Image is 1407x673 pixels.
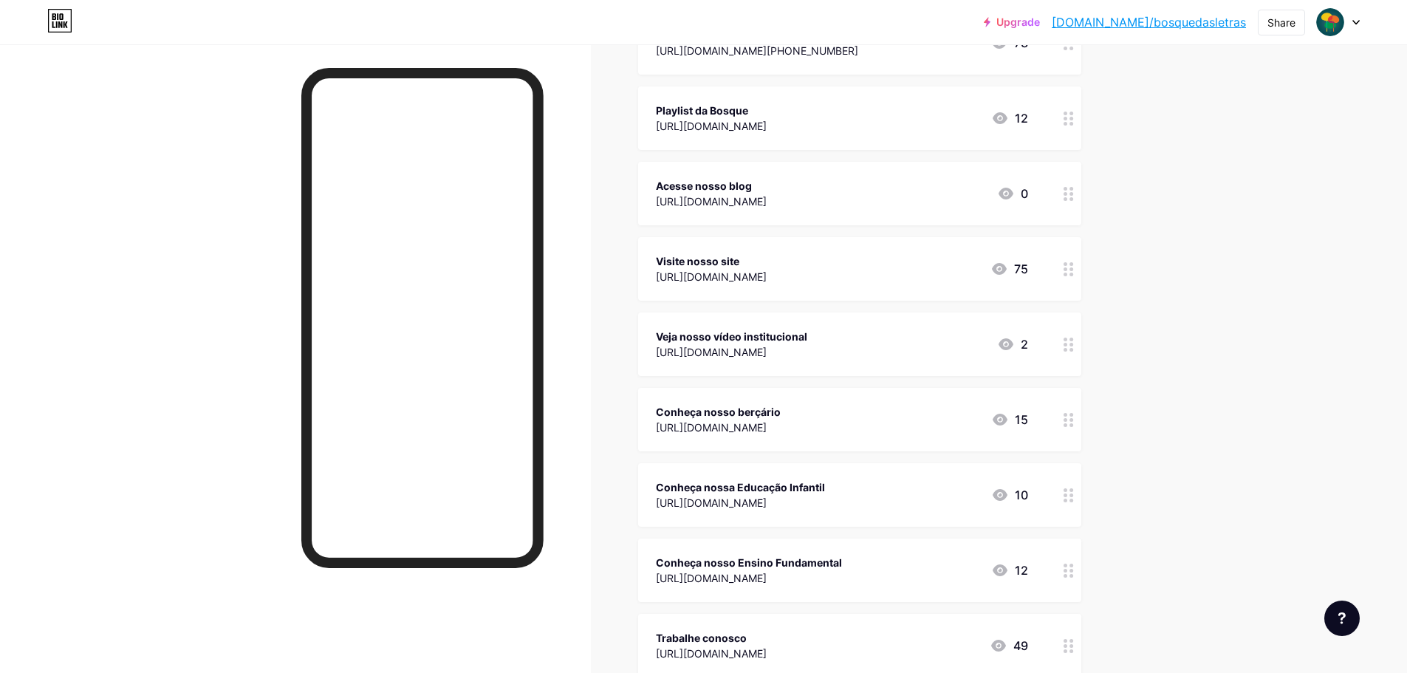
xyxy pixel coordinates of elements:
div: Share [1267,15,1295,30]
div: 75 [990,260,1028,278]
div: [URL][DOMAIN_NAME] [656,269,767,284]
div: 12 [991,561,1028,579]
div: 10 [991,486,1028,504]
div: [URL][DOMAIN_NAME][PHONE_NUMBER] [656,43,858,58]
div: 0 [997,185,1028,202]
img: bosquedasletras [1316,8,1344,36]
div: Acesse nosso blog [656,178,767,194]
div: 49 [990,637,1028,655]
div: Veja nosso vídeo institucional [656,329,807,344]
div: Playlist da Bosque [656,103,767,118]
div: Trabalhe conosco [656,630,767,646]
a: [DOMAIN_NAME]/bosquedasletras [1052,13,1246,31]
div: [URL][DOMAIN_NAME] [656,194,767,209]
div: [URL][DOMAIN_NAME] [656,118,767,134]
div: Conheça nosso berçário [656,404,781,420]
div: Conheça nossa Educação Infantil [656,479,825,495]
div: [URL][DOMAIN_NAME] [656,495,825,510]
div: Conheça nosso Ensino Fundamental [656,555,842,570]
div: Visite nosso site [656,253,767,269]
div: 2 [997,335,1028,353]
a: Upgrade [984,16,1040,28]
div: [URL][DOMAIN_NAME] [656,646,767,661]
div: [URL][DOMAIN_NAME] [656,420,781,435]
div: 12 [991,109,1028,127]
div: [URL][DOMAIN_NAME] [656,344,807,360]
div: [URL][DOMAIN_NAME] [656,570,842,586]
div: 15 [991,411,1028,428]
